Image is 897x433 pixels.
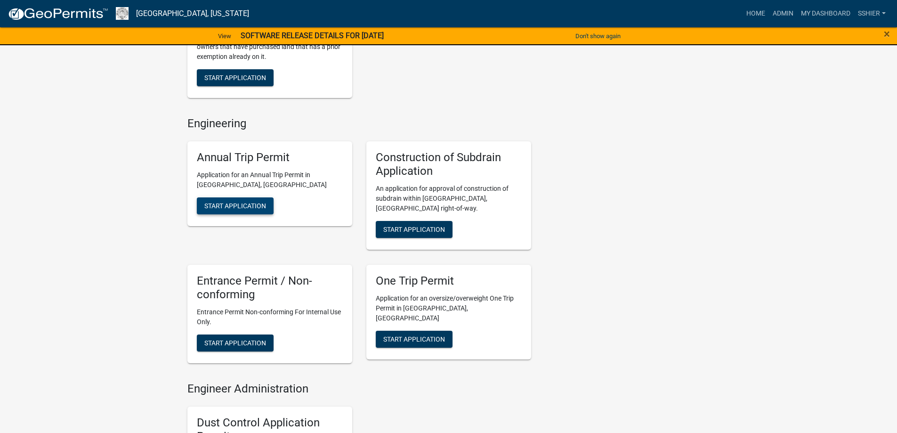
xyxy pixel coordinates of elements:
[187,117,531,131] h4: Engineering
[116,7,129,20] img: Franklin County, Iowa
[187,382,531,396] h4: Engineer Administration
[572,28,624,44] button: Don't show again
[884,28,890,40] button: Close
[743,5,769,23] a: Home
[383,335,445,343] span: Start Application
[197,32,343,62] p: Forest or Fruit Tree exemption letter to send parcel owners that have purchased land that has a p...
[884,27,890,41] span: ×
[769,5,797,23] a: Admin
[197,335,274,351] button: Start Application
[854,5,889,23] a: sshier
[214,28,235,44] a: View
[197,170,343,190] p: Application for an Annual Trip Permit in [GEOGRAPHIC_DATA], [GEOGRAPHIC_DATA]
[376,151,522,178] h5: Construction of Subdrain Application
[204,74,266,81] span: Start Application
[376,221,453,238] button: Start Application
[204,339,266,346] span: Start Application
[197,274,343,302] h5: Entrance Permit / Non-conforming
[797,5,854,23] a: My Dashboard
[204,202,266,210] span: Start Application
[197,197,274,214] button: Start Application
[197,69,274,86] button: Start Application
[241,31,384,40] strong: SOFTWARE RELEASE DETAILS FOR [DATE]
[136,6,249,22] a: [GEOGRAPHIC_DATA], [US_STATE]
[376,331,453,348] button: Start Application
[197,307,343,327] p: Entrance Permit Non-conforming For Internal Use Only.
[376,274,522,288] h5: One Trip Permit
[383,226,445,233] span: Start Application
[197,151,343,164] h5: Annual Trip Permit
[376,294,522,323] p: Application for an oversize/overweight One Trip Permit in [GEOGRAPHIC_DATA], [GEOGRAPHIC_DATA]
[376,184,522,213] p: An application for approval of construction of subdrain within [GEOGRAPHIC_DATA], [GEOGRAPHIC_DAT...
